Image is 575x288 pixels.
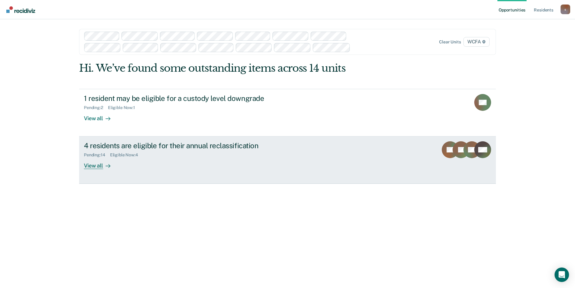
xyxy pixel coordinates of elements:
[84,158,118,169] div: View all
[561,5,570,14] div: s
[84,105,108,110] div: Pending : 2
[84,141,295,150] div: 4 residents are eligible for their annual reclassification
[439,39,461,45] div: Clear units
[6,6,35,13] img: Recidiviz
[79,136,496,184] a: 4 residents are eligible for their annual reclassificationPending:14Eligible Now:4View all
[108,105,140,110] div: Eligible Now : 1
[79,89,496,136] a: 1 resident may be eligible for a custody level downgradePending:2Eligible Now:1View all
[84,94,295,103] div: 1 resident may be eligible for a custody level downgrade
[555,268,569,282] div: Open Intercom Messenger
[561,5,570,14] button: Profile dropdown button
[84,152,110,158] div: Pending : 14
[79,62,413,74] div: Hi. We’ve found some outstanding items across 14 units
[463,37,490,47] span: WCFA
[110,152,143,158] div: Eligible Now : 4
[84,110,118,122] div: View all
